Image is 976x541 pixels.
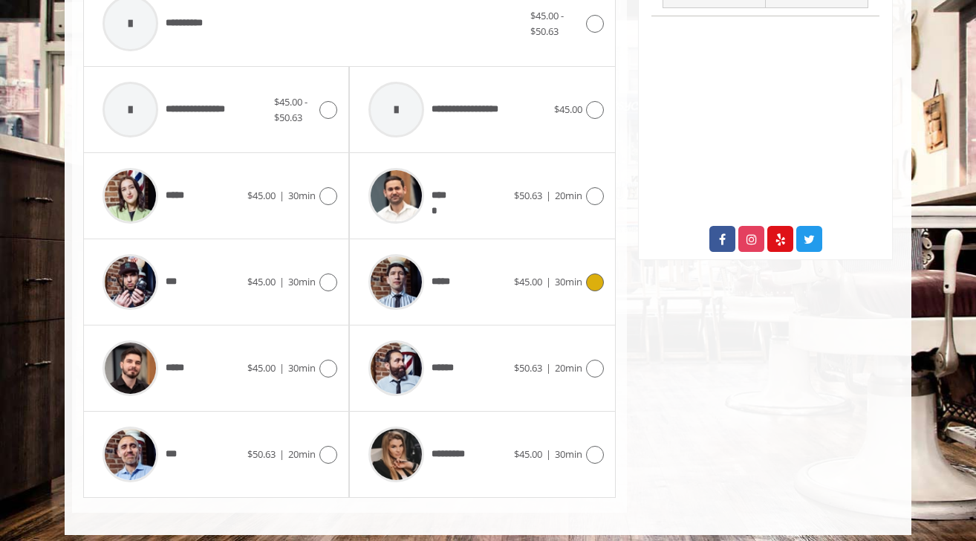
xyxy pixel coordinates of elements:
span: | [279,361,284,375]
span: | [279,275,284,288]
span: | [546,275,551,288]
span: $45.00 - $50.63 [274,95,308,124]
span: $45.00 [554,103,582,116]
span: 30min [288,361,316,375]
span: | [279,189,284,202]
span: 20min [555,189,582,202]
span: 30min [555,447,582,461]
span: 30min [555,275,582,288]
span: $50.63 [247,447,276,461]
span: $45.00 [247,189,276,202]
span: $45.00 - $50.63 [530,9,564,38]
span: $45.00 [514,447,542,461]
span: $45.00 [247,361,276,375]
span: 20min [288,447,316,461]
span: $50.63 [514,361,542,375]
span: $45.00 [514,275,542,288]
span: $45.00 [247,275,276,288]
span: $50.63 [514,189,542,202]
span: 30min [288,189,316,202]
span: 20min [555,361,582,375]
span: | [279,447,284,461]
span: | [546,189,551,202]
span: 30min [288,275,316,288]
span: | [546,361,551,375]
span: | [546,447,551,461]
